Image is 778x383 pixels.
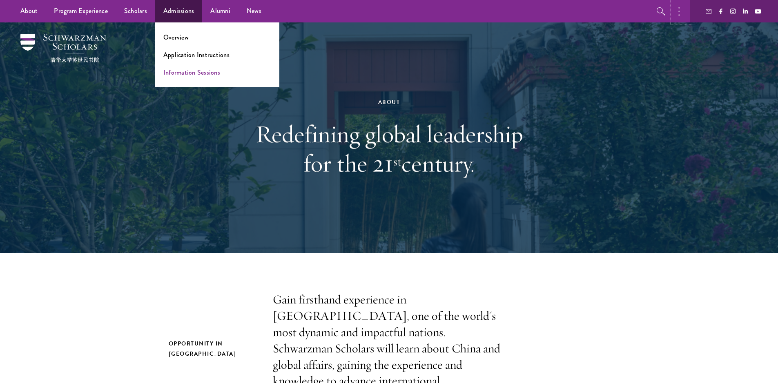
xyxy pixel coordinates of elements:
div: About [248,97,530,107]
a: Overview [163,33,189,42]
h2: Opportunity in [GEOGRAPHIC_DATA] [169,339,256,359]
img: Schwarzman Scholars [20,34,106,62]
h1: Redefining global leadership for the 21 century. [248,120,530,178]
sup: st [393,154,401,169]
a: Application Instructions [163,50,230,60]
a: Information Sessions [163,68,220,77]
